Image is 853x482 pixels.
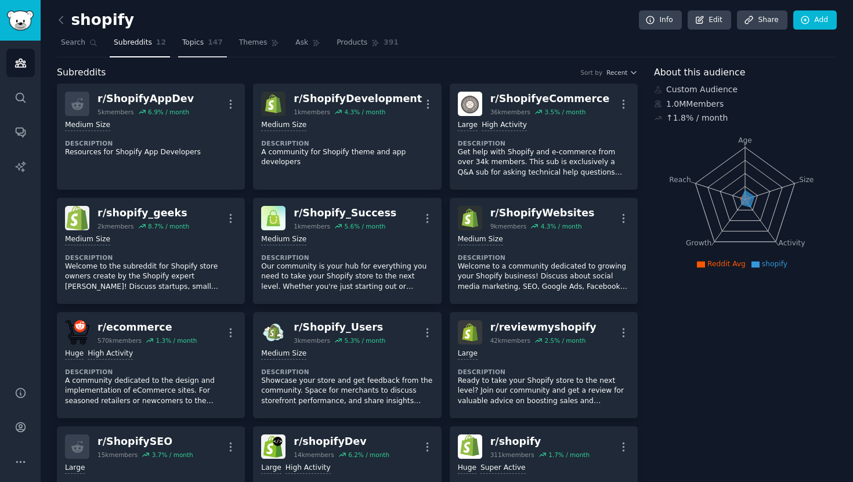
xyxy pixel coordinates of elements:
[779,239,805,247] tspan: Activity
[480,463,526,474] div: Super Active
[253,198,441,304] a: Shopify_Successr/Shopify_Success1kmembers5.6% / monthMedium SizeDescriptionOur community is your ...
[294,222,330,230] div: 1k members
[261,368,433,376] dt: Description
[666,112,728,124] div: ↑ 1.8 % / month
[458,349,478,360] div: Large
[261,262,433,292] p: Our community is your hub for everything you need to take your Shopify store to the next level. W...
[793,10,837,30] a: Add
[65,320,89,345] img: ecommerce
[65,253,237,262] dt: Description
[261,349,306,360] div: Medium Size
[97,451,138,459] div: 15k members
[458,234,503,245] div: Medium Size
[654,84,837,96] div: Custom Audience
[544,336,585,345] div: 2.5 % / month
[261,434,285,459] img: shopifyDev
[261,206,285,230] img: Shopify_Success
[294,320,385,335] div: r/ Shopify_Users
[450,312,638,418] a: reviewmyshopifyr/reviewmyshopify42kmembers2.5% / monthLargeDescriptionReady to take your Shopify ...
[490,222,527,230] div: 9k members
[57,84,245,190] a: r/ShopifyAppDev5kmembers6.9% / monthMedium SizeDescriptionResources for Shopify App Developers
[458,434,482,459] img: shopify
[490,434,590,449] div: r/ shopify
[669,175,691,183] tspan: Reach
[65,463,85,474] div: Large
[7,10,34,31] img: GummySearch logo
[544,108,585,116] div: 3.5 % / month
[344,336,385,345] div: 5.3 % / month
[114,38,152,48] span: Subreddits
[156,336,197,345] div: 1.3 % / month
[261,139,433,147] dt: Description
[458,320,482,345] img: reviewmyshopify
[65,376,237,407] p: A community dedicated to the design and implementation of eCommerce sites. For seasoned retailers...
[294,92,422,106] div: r/ ShopifyDevelopment
[688,10,731,30] a: Edit
[344,108,385,116] div: 4.3 % / month
[65,206,89,230] img: shopify_geeks
[65,234,110,245] div: Medium Size
[110,34,170,57] a: Subreddits12
[97,222,134,230] div: 2k members
[65,147,237,158] p: Resources for Shopify App Developers
[606,68,627,77] span: Recent
[384,38,399,48] span: 391
[261,463,281,474] div: Large
[261,120,306,131] div: Medium Size
[182,38,204,48] span: Topics
[490,451,534,459] div: 311k members
[57,34,102,57] a: Search
[235,34,284,57] a: Themes
[738,136,752,144] tspan: Age
[97,336,142,345] div: 570k members
[208,38,223,48] span: 147
[148,108,189,116] div: 6.9 % / month
[97,92,194,106] div: r/ ShopifyAppDev
[707,260,746,268] span: Reddit Avg
[291,34,324,57] a: Ask
[57,312,245,418] a: ecommercer/ecommerce570kmembers1.3% / monthHugeHigh ActivityDescriptionA community dedicated to t...
[686,239,711,247] tspan: Growth
[337,38,367,48] span: Products
[490,206,595,220] div: r/ ShopifyWebsites
[253,312,441,418] a: Shopify_Usersr/Shopify_Users3kmembers5.3% / monthMedium SizeDescriptionShowcase your store and ge...
[294,108,330,116] div: 1k members
[294,434,389,449] div: r/ shopifyDev
[458,376,630,407] p: Ready to take your Shopify store to the next level? Join our community and get a review for valua...
[482,120,527,131] div: High Activity
[65,368,237,376] dt: Description
[152,451,193,459] div: 3.7 % / month
[799,175,814,183] tspan: Size
[97,108,134,116] div: 5k members
[65,139,237,147] dt: Description
[762,260,787,268] span: shopify
[97,320,197,335] div: r/ ecommerce
[156,38,166,48] span: 12
[606,68,638,77] button: Recent
[239,38,268,48] span: Themes
[458,147,630,178] p: Get help with Shopify and e-commerce from over 34k members. This sub is exclusively a Q&A sub for...
[541,222,582,230] div: 4.3 % / month
[261,92,285,116] img: ShopifyDevelopment
[458,262,630,292] p: Welcome to a community dedicated to growing your Shopify business! Discuss about social media mar...
[57,11,134,30] h2: shopify
[178,34,227,57] a: Topics147
[294,451,334,459] div: 14k members
[253,84,441,190] a: ShopifyDevelopmentr/ShopifyDevelopment1kmembers4.3% / monthMedium SizeDescriptionA community for ...
[458,139,630,147] dt: Description
[65,120,110,131] div: Medium Size
[490,320,597,335] div: r/ reviewmyshopify
[654,98,837,110] div: 1.0M Members
[654,66,745,80] span: About this audience
[261,147,433,168] p: A community for Shopify theme and app developers
[261,253,433,262] dt: Description
[458,253,630,262] dt: Description
[548,451,590,459] div: 1.7 % / month
[295,38,308,48] span: Ask
[261,234,306,245] div: Medium Size
[261,376,433,407] p: Showcase your store and get feedback from the community. Space for merchants to discuss storefron...
[97,434,193,449] div: r/ ShopifySEO
[148,222,189,230] div: 8.7 % / month
[450,198,638,304] a: ShopifyWebsitesr/ShopifyWebsites9kmembers4.3% / monthMedium SizeDescriptionWelcome to a community...
[332,34,402,57] a: Products391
